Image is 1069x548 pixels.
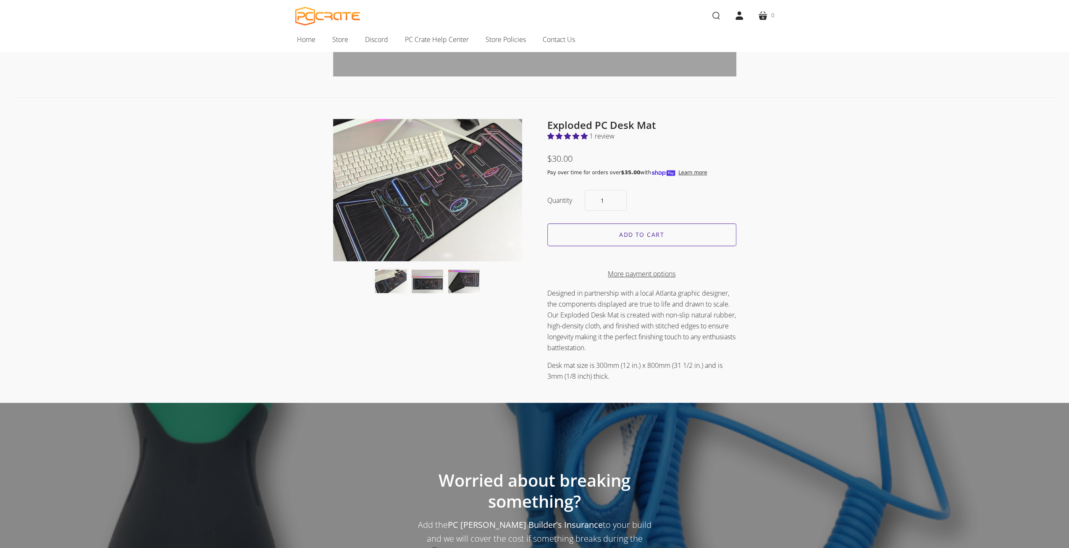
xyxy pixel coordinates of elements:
[771,11,774,20] span: 0
[412,270,443,293] button: Desk mat with exploded PC art thumbnail
[547,268,736,279] a: More payment options
[543,34,575,45] span: Contact Us
[448,519,603,530] strong: PC [PERSON_NAME] Builder's Insurance
[333,119,522,261] img: Desk mat on desk with keyboard, monitor, and mouse.
[547,119,736,131] h2: Exploded PC Desk Mat
[534,31,583,48] a: Contact Us
[486,34,526,45] span: Store Policies
[547,360,736,382] p: Desk mat size is 300mm (12 in.) x 800mm (31 1/2 in.) and is 3mm (1/8 inch) thick.
[405,34,469,45] span: PC Crate Help Center
[547,131,589,141] span: 5.00 stars
[289,31,324,48] a: Home
[547,153,573,164] span: $30.00
[375,270,407,293] button: Desk mat on desk with keyboard, monitor, and mouse. thumbnail
[477,31,534,48] a: Store Policies
[547,288,736,353] p: Designed in partnership with a local Atlanta graphic designer, the components displayed are true ...
[751,4,781,27] a: 0
[295,7,360,26] a: PC CRATE
[413,470,657,512] h2: Worried about breaking something?
[547,223,736,246] input: Add to cart
[547,195,572,206] label: Quantity
[332,34,348,45] span: Store
[297,34,315,45] span: Home
[357,31,397,48] a: Discord
[589,131,615,141] span: 1 review
[397,31,477,48] a: PC Crate Help Center
[283,31,787,52] nav: Main navigation
[324,31,357,48] a: Store
[448,270,480,293] button: Image of folded desk mat thumbnail
[365,34,388,45] span: Discord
